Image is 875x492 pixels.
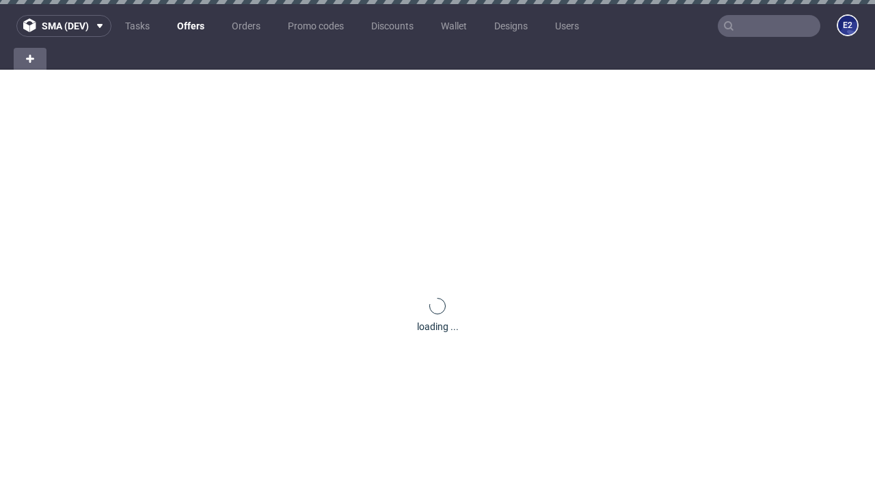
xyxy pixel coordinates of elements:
[363,15,422,37] a: Discounts
[838,16,857,35] figcaption: e2
[417,320,459,333] div: loading ...
[117,15,158,37] a: Tasks
[486,15,536,37] a: Designs
[547,15,587,37] a: Users
[16,15,111,37] button: sma (dev)
[42,21,89,31] span: sma (dev)
[169,15,213,37] a: Offers
[280,15,352,37] a: Promo codes
[224,15,269,37] a: Orders
[433,15,475,37] a: Wallet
